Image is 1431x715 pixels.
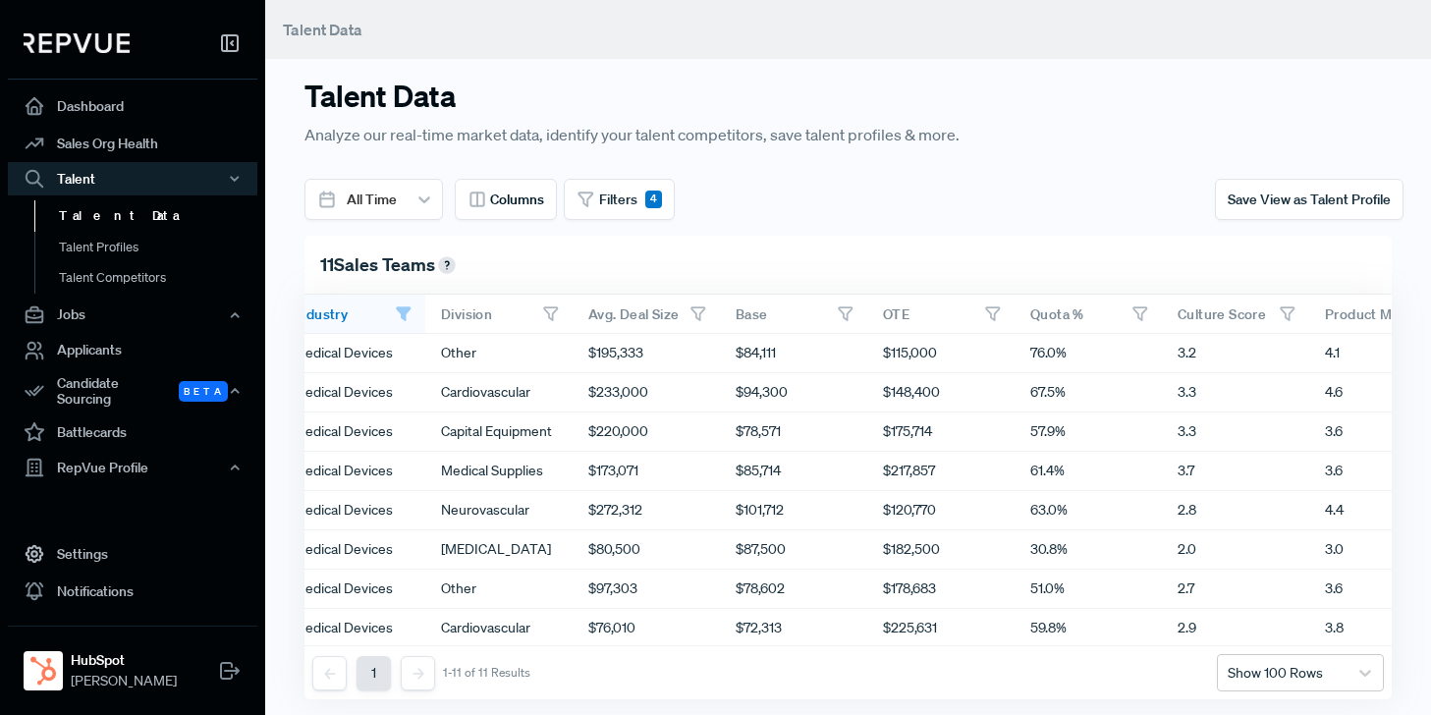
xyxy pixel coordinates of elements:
[425,530,573,570] div: [MEDICAL_DATA]
[1215,179,1403,220] button: Save View as Talent Profile
[294,305,348,323] span: Industry
[425,491,573,530] div: Neurovascular
[278,609,425,648] div: Medical Devices
[645,191,662,208] div: 4
[736,343,776,363] span: $84,111
[278,334,425,373] div: Medical Devices
[867,295,1015,334] div: Toggle SortBy
[28,655,59,687] img: HubSpot
[425,412,573,452] div: Capital Equipment
[8,125,257,162] a: Sales Org Health
[1162,491,1309,530] div: 2.8
[8,369,257,414] button: Candidate Sourcing Beta
[304,236,1392,295] div: 11 Sales Teams
[1015,295,1162,334] div: Toggle SortBy
[736,539,786,560] span: $87,500
[34,200,284,232] a: Talent Data
[8,451,257,484] button: RepVue Profile
[1030,305,1084,323] span: Quota %
[588,305,680,323] span: Avg. Deal Size
[71,671,177,691] span: [PERSON_NAME]
[278,570,425,609] div: Medical Devices
[736,461,781,481] span: $85,714
[401,656,435,690] button: Next
[588,539,640,560] span: $80,500
[312,656,530,690] nav: pagination
[1162,295,1309,334] div: Toggle SortBy
[8,299,257,332] button: Jobs
[1015,491,1162,530] div: 63.0%
[883,578,936,599] span: $178,683
[883,305,909,323] span: OTE
[736,618,782,638] span: $72,313
[883,461,935,481] span: $217,857
[304,122,1114,147] p: Analyze our real-time market data, identify your talent competitors, save talent profiles & more.
[8,162,257,195] button: Talent
[425,373,573,412] div: Cardiovascular
[1162,412,1309,452] div: 3.3
[304,79,1114,114] h3: Talent Data
[564,179,675,220] button: Filters4
[883,382,940,403] span: $148,400
[425,295,573,334] div: Toggle SortBy
[588,343,643,363] span: $195,333
[425,452,573,491] div: Medical Supplies
[1162,570,1309,609] div: 2.7
[71,650,177,671] strong: HubSpot
[1015,412,1162,452] div: 57.9%
[588,578,637,599] span: $97,303
[179,381,228,402] span: Beta
[1162,334,1309,373] div: 3.2
[278,412,425,452] div: Medical Devices
[1015,452,1162,491] div: 61.4%
[1015,570,1162,609] div: 51.0%
[588,382,648,403] span: $233,000
[720,295,867,334] div: Toggle SortBy
[425,570,573,609] div: Other
[599,190,637,210] span: Filters
[8,626,257,699] a: HubSpotHubSpot[PERSON_NAME]
[490,190,544,210] span: Columns
[8,332,257,369] a: Applicants
[8,535,257,573] a: Settings
[278,530,425,570] div: Medical Devices
[588,618,635,638] span: $76,010
[425,334,573,373] div: Other
[1015,373,1162,412] div: 67.5%
[883,500,936,521] span: $120,770
[1228,191,1391,208] span: Save View as Talent Profile
[1015,334,1162,373] div: 76.0%
[588,500,642,521] span: $272,312
[1015,530,1162,570] div: 30.8%
[443,666,530,680] div: 1-11 of 11 Results
[278,295,425,334] div: Toggle SortBy
[1162,373,1309,412] div: 3.3
[736,578,785,599] span: $78,602
[883,421,932,442] span: $175,714
[588,461,638,481] span: $173,071
[883,343,937,363] span: $115,000
[34,262,284,294] a: Talent Competitors
[425,609,573,648] div: Cardiovascular
[883,618,937,638] span: $225,631
[1178,305,1266,323] span: Culture Score
[8,413,257,451] a: Battlecards
[283,20,362,39] span: Talent Data
[278,373,425,412] div: Medical Devices
[441,305,492,323] span: Division
[588,421,648,442] span: $220,000
[883,539,940,560] span: $182,500
[8,369,257,414] div: Candidate Sourcing
[736,305,768,323] span: Base
[24,33,130,53] img: RepVue
[278,491,425,530] div: Medical Devices
[1162,452,1309,491] div: 3.7
[357,656,391,690] button: 1
[8,87,257,125] a: Dashboard
[1162,609,1309,648] div: 2.9
[573,295,720,334] div: Toggle SortBy
[34,232,284,263] a: Talent Profiles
